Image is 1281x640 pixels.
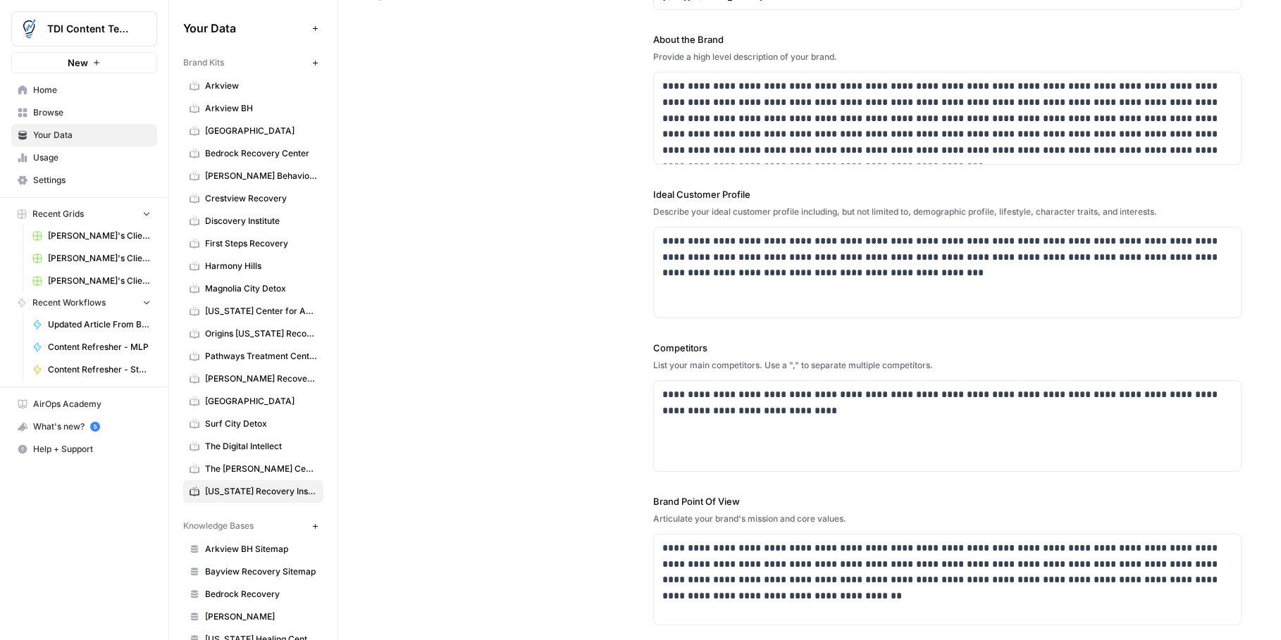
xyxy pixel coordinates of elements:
div: Articulate your brand's mission and core values. [653,513,1242,525]
span: Surf City Detox [205,418,317,430]
span: The [PERSON_NAME] Center [205,463,317,475]
a: The Digital Intellect [183,435,323,458]
span: The Digital Intellect [205,440,317,453]
a: Content Refresher - Stolen [26,358,157,381]
span: Usage [33,151,151,164]
span: Brand Kits [183,56,224,69]
a: [PERSON_NAME] [183,606,323,628]
a: Arkview [183,75,323,97]
a: Bayview Recovery Sitemap [183,560,323,583]
span: Your Data [33,129,151,142]
a: [PERSON_NAME] Recovery Center [183,368,323,390]
span: First Steps Recovery [205,237,317,250]
a: The [PERSON_NAME] Center [183,458,323,480]
span: Your Data [183,20,307,37]
span: Origins [US_STATE] Recovery [205,327,317,340]
a: [GEOGRAPHIC_DATA] [183,390,323,413]
span: Browse [33,106,151,119]
button: Recent Grids [11,203,157,225]
img: TDI Content Team Logo [16,16,42,42]
span: [US_STATE] Recovery Institute [205,485,317,498]
a: Harmony Hills [183,255,323,277]
div: What's new? [12,416,156,437]
div: Describe your ideal customer profile including, but not limited to, demographic profile, lifestyl... [653,206,1242,218]
a: [PERSON_NAME]'s Clients - Optimizing Content [26,225,157,247]
a: Crestview Recovery [183,187,323,210]
span: Discovery Institute [205,215,317,227]
button: Help + Support [11,438,157,460]
a: AirOps Academy [11,393,157,415]
a: Pathways Treatment Center [183,345,323,368]
a: Surf City Detox [183,413,323,435]
a: Discovery Institute [183,210,323,232]
span: Bedrock Recovery [205,588,317,601]
label: Competitors [653,341,1242,355]
span: [GEOGRAPHIC_DATA] [205,125,317,137]
div: Provide a high level description of your brand. [653,51,1242,63]
span: TDI Content Team [47,22,132,36]
button: New [11,52,157,73]
span: [GEOGRAPHIC_DATA] [205,395,317,408]
button: What's new? 5 [11,415,157,438]
span: Arkview [205,80,317,92]
span: Pathways Treatment Center [205,350,317,363]
span: Settings [33,174,151,187]
a: Content Refresher - MLP [26,336,157,358]
span: [PERSON_NAME]'s Clients - New Content [48,275,151,287]
span: [PERSON_NAME] Behavioral Health [205,170,317,182]
a: Arkview BH [183,97,323,120]
span: Home [33,84,151,96]
span: Updated Article From Brief [48,318,151,331]
a: Origins [US_STATE] Recovery [183,322,323,345]
span: Help + Support [33,443,151,456]
span: [PERSON_NAME]'s Clients - New Content [48,252,151,265]
a: [PERSON_NAME]'s Clients - New Content [26,247,157,270]
span: Arkview BH [205,102,317,115]
text: 5 [93,423,97,430]
span: Bayview Recovery Sitemap [205,565,317,578]
a: Browse [11,101,157,124]
a: [PERSON_NAME]'s Clients - New Content [26,270,157,292]
label: Ideal Customer Profile [653,187,1242,201]
span: Recent Grids [32,208,84,220]
a: Updated Article From Brief [26,313,157,336]
span: [PERSON_NAME] [205,610,317,623]
button: Recent Workflows [11,292,157,313]
span: Bedrock Recovery Center [205,147,317,160]
span: Arkview BH Sitemap [205,543,317,556]
span: AirOps Academy [33,398,151,410]
span: New [68,56,88,70]
span: Crestview Recovery [205,192,317,205]
span: [PERSON_NAME] Recovery Center [205,372,317,385]
label: About the Brand [653,32,1242,46]
span: Magnolia City Detox [205,282,317,295]
a: Home [11,79,157,101]
label: Brand Point Of View [653,494,1242,508]
span: [US_STATE] Center for Adolescent Wellness [205,305,317,318]
a: Settings [11,169,157,192]
a: Bedrock Recovery [183,583,323,606]
span: Knowledge Bases [183,520,254,532]
a: [PERSON_NAME] Behavioral Health [183,165,323,187]
a: [GEOGRAPHIC_DATA] [183,120,323,142]
span: [PERSON_NAME]'s Clients - Optimizing Content [48,230,151,242]
span: Content Refresher - MLP [48,341,151,353]
a: 5 [90,422,100,432]
a: Bedrock Recovery Center [183,142,323,165]
a: Magnolia City Detox [183,277,323,300]
a: [US_STATE] Recovery Institute [183,480,323,503]
span: Harmony Hills [205,260,317,272]
span: Recent Workflows [32,296,106,309]
a: Your Data [11,124,157,146]
button: Workspace: TDI Content Team [11,11,157,46]
a: First Steps Recovery [183,232,323,255]
a: Usage [11,146,157,169]
a: [US_STATE] Center for Adolescent Wellness [183,300,323,322]
a: Arkview BH Sitemap [183,538,323,560]
div: List your main competitors. Use a "," to separate multiple competitors. [653,359,1242,372]
span: Content Refresher - Stolen [48,363,151,376]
